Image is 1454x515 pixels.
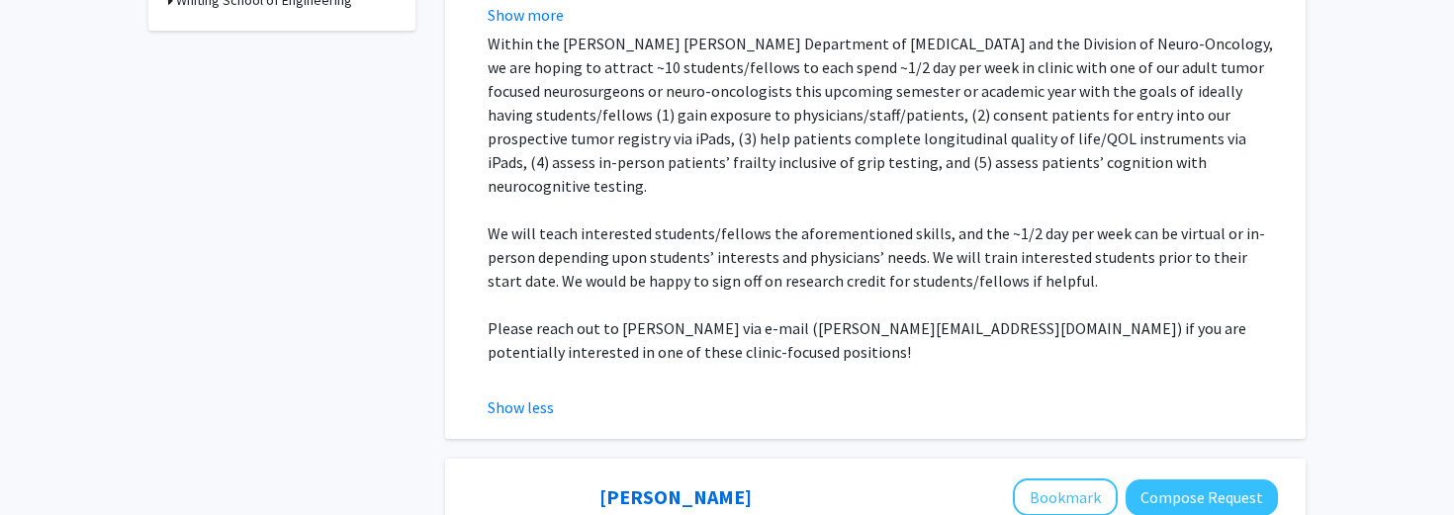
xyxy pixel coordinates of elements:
[15,426,84,500] iframe: Chat
[488,3,564,27] button: Show more
[488,32,1278,198] p: Within the [PERSON_NAME] [PERSON_NAME] Department of [MEDICAL_DATA] and the Division of Neuro-Onc...
[488,395,554,419] button: Show less
[488,221,1278,293] p: We will teach interested students/fellows the aforementioned skills, and the ~1/2 day per week ca...
[488,316,1278,364] p: Please reach out to [PERSON_NAME] via e-mail ([PERSON_NAME][EMAIL_ADDRESS][DOMAIN_NAME]) if you a...
[599,484,752,509] a: [PERSON_NAME]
